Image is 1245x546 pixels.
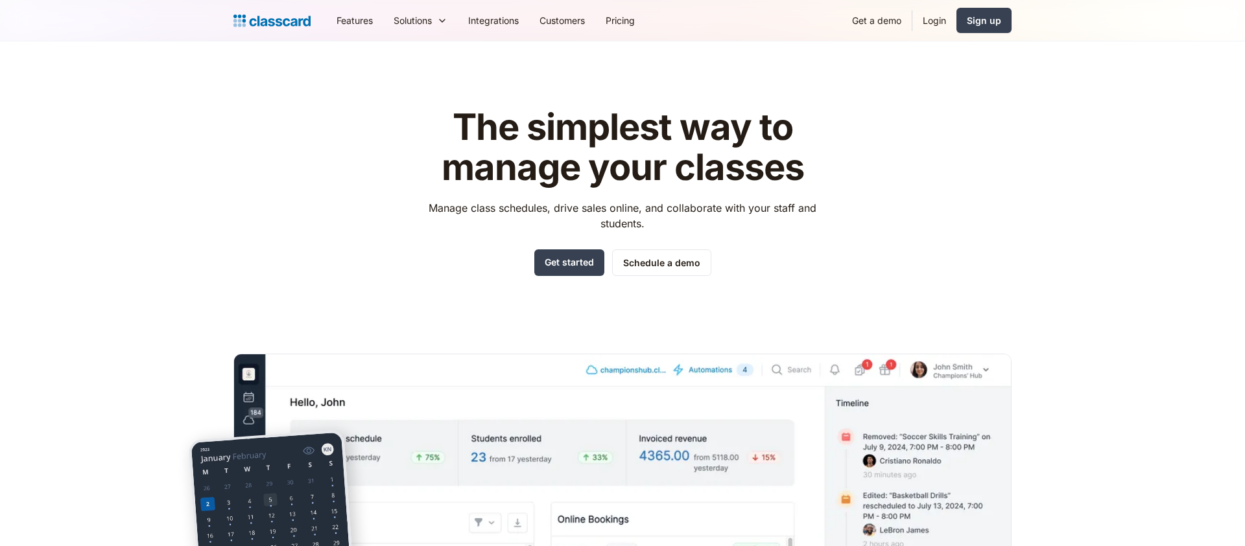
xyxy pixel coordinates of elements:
a: Customers [529,6,595,35]
a: Login [912,6,956,35]
h1: The simplest way to manage your classes [417,108,829,187]
a: Sign up [956,8,1012,33]
a: home [233,12,311,30]
a: Get a demo [842,6,912,35]
a: Features [326,6,383,35]
p: Manage class schedules, drive sales online, and collaborate with your staff and students. [417,200,829,231]
a: Get started [534,249,604,276]
div: Sign up [967,14,1001,27]
a: Pricing [595,6,645,35]
div: Solutions [394,14,432,27]
div: Solutions [383,6,458,35]
a: Integrations [458,6,529,35]
a: Schedule a demo [612,249,711,276]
